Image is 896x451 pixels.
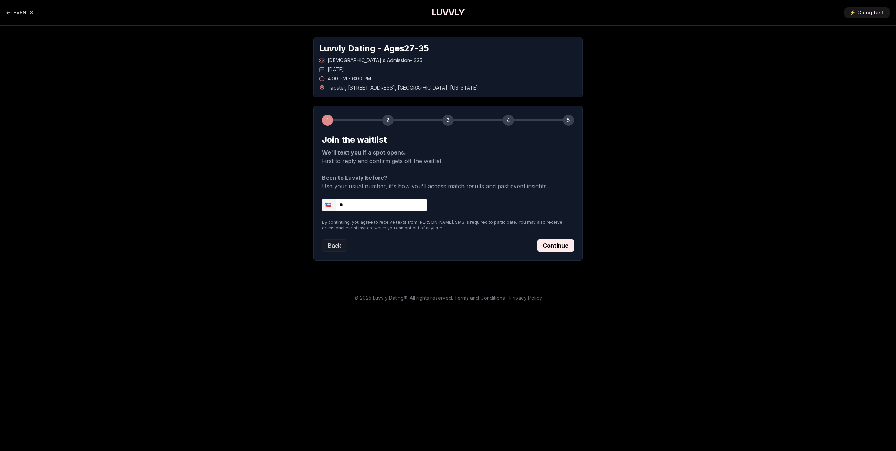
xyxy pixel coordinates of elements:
[319,43,577,54] h1: Luvvly Dating - Ages 27 - 35
[454,295,505,301] a: Terms and Conditions
[442,115,454,126] div: 3
[322,174,574,190] p: Use your usual number, it's how you'll access match results and past event insights.
[563,115,574,126] div: 5
[322,134,574,145] h2: Join the waitlist
[509,295,542,301] a: Privacy Policy
[322,149,406,156] strong: We'll text you if a spot opens.
[503,115,514,126] div: 4
[328,57,422,64] span: [DEMOGRAPHIC_DATA]'s Admission - $25
[322,199,336,211] div: United States: + 1
[857,9,885,16] span: Going fast!
[328,84,478,91] span: Tapster , [STREET_ADDRESS] , [GEOGRAPHIC_DATA] , [US_STATE]
[328,75,371,82] span: 4:00 PM - 6:00 PM
[849,9,855,16] span: ⚡️
[537,239,574,252] button: Continue
[328,66,344,73] span: [DATE]
[322,239,347,252] button: Back
[322,174,387,181] strong: Been to Luvvly before?
[322,220,574,231] p: By continuing, you agree to receive texts from [PERSON_NAME]. SMS is required to participate. You...
[382,115,394,126] div: 2
[431,7,465,18] a: LUVVLY
[6,6,33,20] a: Back to events
[322,115,333,126] div: 1
[506,295,508,301] span: |
[322,148,574,165] p: First to reply and confirm gets off the waitlist.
